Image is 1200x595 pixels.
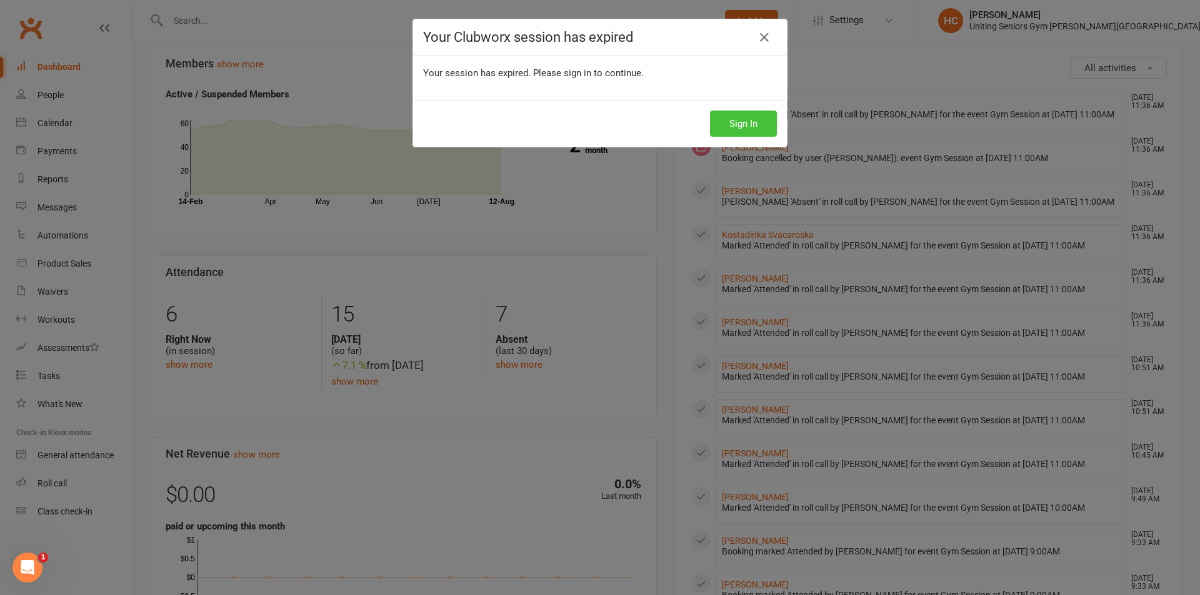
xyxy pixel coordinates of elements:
[12,553,42,583] iframe: Intercom live chat
[710,111,777,137] button: Sign In
[423,29,777,45] h4: Your Clubworx session has expired
[754,27,774,47] a: Close
[423,67,644,79] span: Your session has expired. Please sign in to continue.
[38,553,48,563] span: 1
